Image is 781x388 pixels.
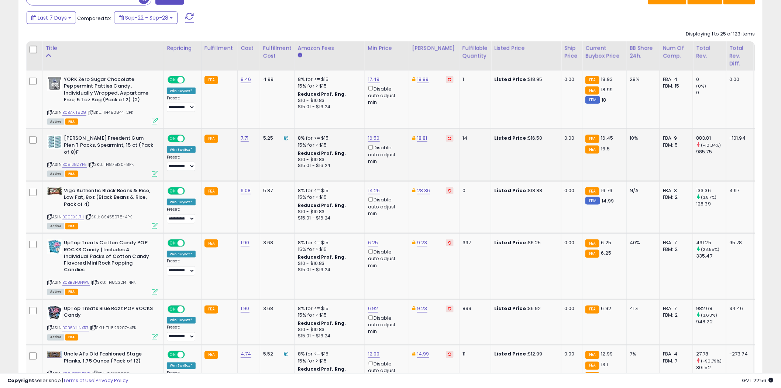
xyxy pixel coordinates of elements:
[494,351,528,358] b: Listed Price:
[204,135,218,143] small: FBA
[368,360,403,381] div: Disable auto adjust min
[601,187,613,194] span: 16.76
[298,44,362,52] div: Amazon Fees
[601,361,609,368] span: 13.1
[47,135,62,149] img: 51MD0Siep5L._SL40_.jpg
[729,306,748,312] div: 34.46
[663,194,687,201] div: FBM: 2
[696,351,726,358] div: 27.78
[298,83,359,89] div: 15% for > $15
[64,351,154,367] b: Uncle Al's Old Fashioned Stage Planks, 1.75 Ounce (Pack of 12)
[729,44,750,68] div: Total Rev. Diff.
[298,351,359,358] div: 8% for <= $15
[494,305,528,312] b: Listed Price:
[601,76,613,83] span: 18.93
[564,76,577,83] div: 0.00
[167,96,196,112] div: Preset:
[601,305,612,312] span: 6.92
[47,306,62,320] img: 51XyAZnfGGL._SL40_.jpg
[494,187,555,194] div: $18.88
[462,306,485,312] div: 899
[298,333,359,340] div: $15.01 - $16.24
[168,306,178,312] span: ON
[729,135,748,142] div: -101.94
[462,239,485,246] div: 397
[204,76,218,84] small: FBA
[298,215,359,221] div: $15.01 - $16.24
[601,249,612,256] span: 6.25
[167,325,196,342] div: Preset:
[601,145,610,152] span: 16.5
[167,155,196,171] div: Preset:
[494,351,555,358] div: $12.99
[696,44,723,60] div: Total Rev.
[696,135,726,142] div: 883.81
[368,196,403,217] div: Disable auto adjust min
[417,187,430,194] a: 28.36
[62,161,87,168] a: B081J8ZYF5
[630,44,657,60] div: BB Share 24h.
[601,86,613,93] span: 18.99
[298,239,359,246] div: 8% for <= $15
[663,187,687,194] div: FBA: 3
[184,188,196,194] span: OFF
[85,214,132,220] span: | SKU: CS455978-4PK
[368,187,380,194] a: 14.25
[241,76,251,83] a: 8.46
[585,135,599,143] small: FBA
[298,267,359,273] div: $15.01 - $16.24
[168,352,178,358] span: ON
[298,327,359,333] div: $10 - $10.83
[448,78,451,81] i: Revert to store-level Dynamic Max Price
[63,377,94,384] a: Terms of Use
[696,89,726,96] div: 0
[729,351,748,358] div: -273.74
[494,135,555,142] div: $16.50
[462,44,488,60] div: Fulfillable Quantity
[62,214,84,220] a: B00EXEL7II
[663,246,687,253] div: FBM: 2
[47,306,158,340] div: ASIN:
[630,239,654,246] div: 40%
[167,363,196,369] div: Win BuyBox *
[47,351,62,358] img: 419W51VqxNL._SL40_.jpg
[114,11,178,24] button: Sep-22 - Sep-28
[494,187,528,194] b: Listed Price:
[601,239,612,246] span: 6.25
[701,246,720,252] small: (28.55%)
[167,146,196,153] div: Win BuyBox *
[417,305,427,313] a: 9.23
[298,135,359,142] div: 8% for <= $15
[729,76,748,83] div: 0.00
[701,358,722,364] small: (-90.79%)
[585,197,600,205] small: FBM
[368,135,380,142] a: 16.50
[298,312,359,319] div: 15% for > $15
[204,44,234,52] div: Fulfillment
[62,109,86,116] a: B0B7X1T82G
[298,254,346,261] b: Reduced Prof. Rng.
[65,223,78,229] span: FBA
[298,104,359,110] div: $15.01 - $16.24
[368,305,378,313] a: 6.92
[62,325,89,331] a: B0B6YHNXR7
[630,187,654,194] div: N/A
[298,150,346,156] b: Reduced Prof. Rng.
[184,76,196,83] span: OFF
[167,207,196,224] div: Preset:
[167,199,196,205] div: Win BuyBox *
[263,76,289,83] div: 4.99
[204,239,218,248] small: FBA
[564,187,577,194] div: 0.00
[494,76,528,83] b: Listed Price:
[263,306,289,312] div: 3.68
[125,14,168,21] span: Sep-22 - Sep-28
[368,85,403,106] div: Disable auto adjust min
[263,44,292,60] div: Fulfillment Cost
[241,44,257,52] div: Cost
[601,135,613,142] span: 16.45
[663,351,687,358] div: FBA: 4
[686,31,755,38] div: Displaying 1 to 25 of 123 items
[263,187,289,194] div: 5.87
[241,305,250,313] a: 1.90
